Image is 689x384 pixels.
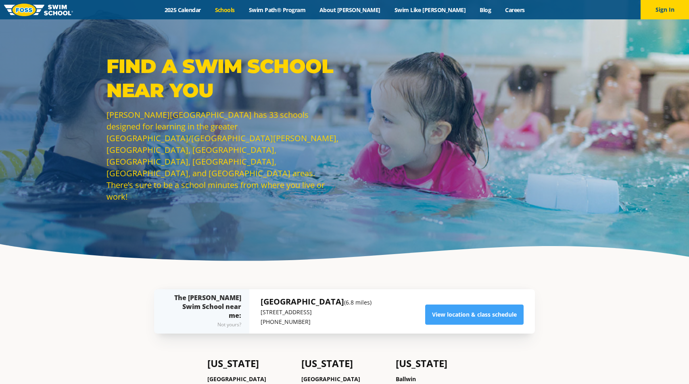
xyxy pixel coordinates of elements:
[261,317,372,327] p: [PHONE_NUMBER]
[106,54,340,102] p: Find a Swim School Near You
[301,375,360,383] a: [GEOGRAPHIC_DATA]
[396,375,416,383] a: Ballwin
[498,6,532,14] a: Careers
[313,6,388,14] a: About [PERSON_NAME]
[207,358,293,369] h4: [US_STATE]
[208,6,242,14] a: Schools
[170,320,241,330] div: Not yours?
[4,4,73,16] img: FOSS Swim School Logo
[106,109,340,202] p: [PERSON_NAME][GEOGRAPHIC_DATA] has 33 schools designed for learning in the greater [GEOGRAPHIC_DA...
[261,296,372,307] h5: [GEOGRAPHIC_DATA]
[301,358,387,369] h4: [US_STATE]
[425,305,524,325] a: View location & class schedule
[170,293,241,330] div: The [PERSON_NAME] Swim School near me:
[157,6,208,14] a: 2025 Calendar
[387,6,473,14] a: Swim Like [PERSON_NAME]
[207,375,266,383] a: [GEOGRAPHIC_DATA]
[242,6,312,14] a: Swim Path® Program
[344,298,372,306] small: (6.8 miles)
[473,6,498,14] a: Blog
[261,307,372,317] p: [STREET_ADDRESS]
[396,358,482,369] h4: [US_STATE]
